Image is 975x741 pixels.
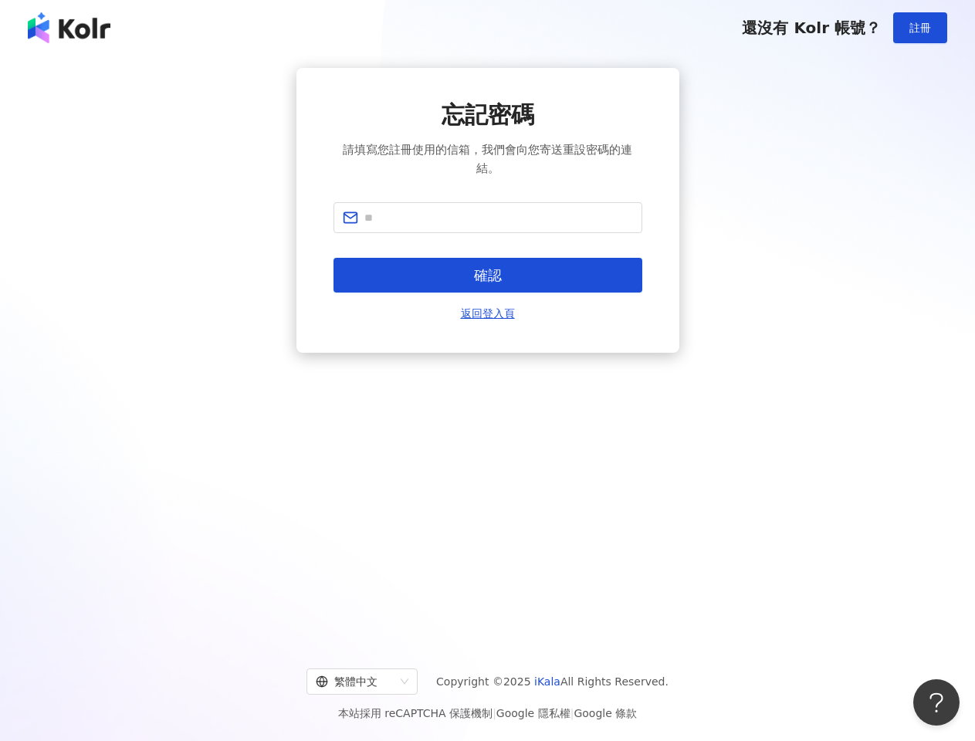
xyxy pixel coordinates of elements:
[338,704,637,722] span: 本站採用 reCAPTCHA 保護機制
[496,707,570,719] a: Google 隱私權
[493,707,496,719] span: |
[316,669,394,694] div: 繁體中文
[442,99,534,131] span: 忘記密碼
[574,707,637,719] a: Google 條款
[913,679,960,726] iframe: Help Scout Beacon - Open
[333,140,642,178] span: 請填寫您註冊使用的信箱，我們會向您寄送重設密碼的連結。
[474,267,502,284] span: 確認
[909,22,931,34] span: 註冊
[534,675,560,688] a: iKala
[436,672,669,691] span: Copyright © 2025 All Rights Reserved.
[333,258,642,293] button: 確認
[570,707,574,719] span: |
[28,12,110,43] img: logo
[893,12,947,43] button: 註冊
[461,305,515,322] a: 返回登入頁
[742,19,881,37] span: 還沒有 Kolr 帳號？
